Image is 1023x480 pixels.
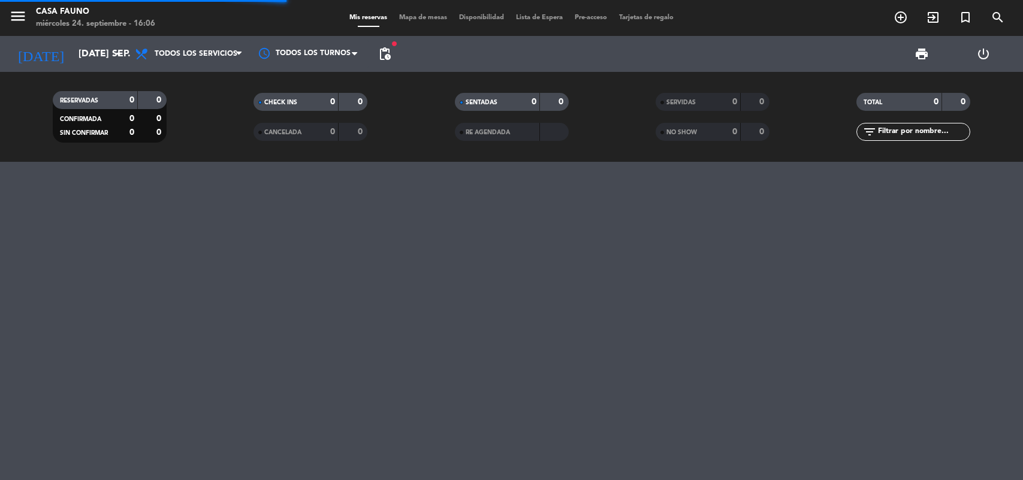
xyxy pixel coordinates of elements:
span: SIN CONFIRMAR [60,130,108,136]
span: Lista de Espera [510,14,569,21]
span: SERVIDAS [666,99,696,105]
span: Pre-acceso [569,14,613,21]
i: menu [9,7,27,25]
i: add_circle_outline [894,10,908,25]
strong: 0 [156,114,164,123]
strong: 0 [961,98,968,106]
strong: 0 [358,98,365,106]
span: Todos los servicios [155,50,237,58]
span: NO SHOW [666,129,697,135]
i: exit_to_app [926,10,940,25]
i: [DATE] [9,41,73,67]
i: power_settings_new [976,47,991,61]
strong: 0 [532,98,536,106]
span: print [915,47,929,61]
strong: 0 [330,128,335,136]
span: RE AGENDADA [466,129,510,135]
strong: 0 [330,98,335,106]
strong: 0 [358,128,365,136]
span: RESERVADAS [60,98,98,104]
strong: 0 [759,98,767,106]
span: CHECK INS [264,99,297,105]
i: arrow_drop_down [111,47,126,61]
span: TOTAL [864,99,882,105]
strong: 0 [129,96,134,104]
button: menu [9,7,27,29]
strong: 0 [759,128,767,136]
strong: 0 [559,98,566,106]
span: SENTADAS [466,99,497,105]
strong: 0 [129,128,134,137]
span: Mapa de mesas [393,14,453,21]
div: miércoles 24. septiembre - 16:06 [36,18,155,30]
strong: 0 [156,96,164,104]
span: CANCELADA [264,129,301,135]
span: CONFIRMADA [60,116,101,122]
strong: 0 [129,114,134,123]
div: Casa Fauno [36,6,155,18]
strong: 0 [732,98,737,106]
i: turned_in_not [958,10,973,25]
strong: 0 [732,128,737,136]
i: filter_list [862,125,877,139]
span: pending_actions [378,47,392,61]
span: Tarjetas de regalo [613,14,680,21]
input: Filtrar por nombre... [877,125,970,138]
strong: 0 [156,128,164,137]
span: fiber_manual_record [391,40,398,47]
span: Mis reservas [343,14,393,21]
strong: 0 [934,98,938,106]
div: LOG OUT [952,36,1014,72]
i: search [991,10,1005,25]
span: Disponibilidad [453,14,510,21]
